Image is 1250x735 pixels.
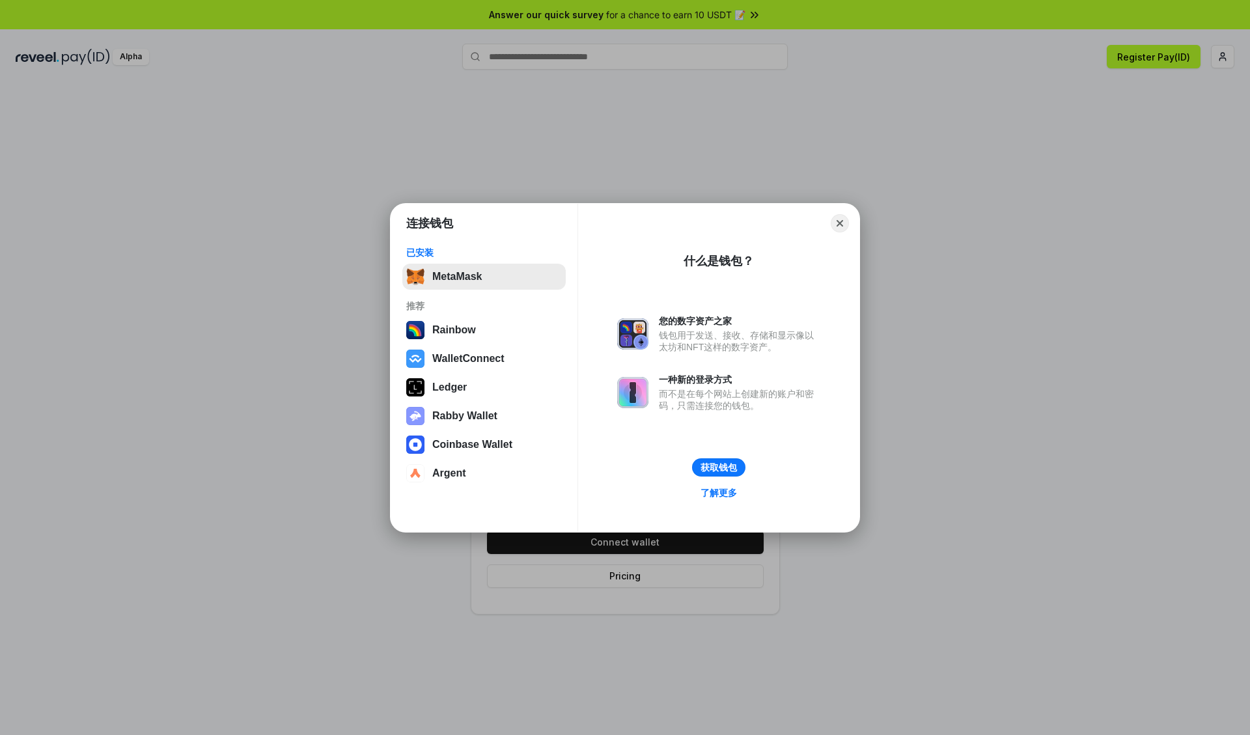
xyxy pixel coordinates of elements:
[432,439,512,451] div: Coinbase Wallet
[432,271,482,283] div: MetaMask
[406,268,424,286] img: svg+xml,%3Csvg%20fill%3D%22none%22%20height%3D%2233%22%20viewBox%3D%220%200%2035%2033%22%20width%...
[402,460,566,486] button: Argent
[402,374,566,400] button: Ledger
[701,487,737,499] div: 了解更多
[406,321,424,339] img: svg+xml,%3Csvg%20width%3D%22120%22%20height%3D%22120%22%20viewBox%3D%220%200%20120%20120%22%20fil...
[617,377,648,408] img: svg+xml,%3Csvg%20xmlns%3D%22http%3A%2F%2Fwww.w3.org%2F2000%2Fsvg%22%20fill%3D%22none%22%20viewBox...
[693,484,745,501] a: 了解更多
[692,458,745,477] button: 获取钱包
[831,214,849,232] button: Close
[402,264,566,290] button: MetaMask
[684,253,754,269] div: 什么是钱包？
[432,467,466,479] div: Argent
[402,317,566,343] button: Rainbow
[406,215,453,231] h1: 连接钱包
[617,318,648,350] img: svg+xml,%3Csvg%20xmlns%3D%22http%3A%2F%2Fwww.w3.org%2F2000%2Fsvg%22%20fill%3D%22none%22%20viewBox...
[402,346,566,372] button: WalletConnect
[402,432,566,458] button: Coinbase Wallet
[659,329,820,353] div: 钱包用于发送、接收、存储和显示像以太坊和NFT这样的数字资产。
[701,462,737,473] div: 获取钱包
[432,324,476,336] div: Rainbow
[402,403,566,429] button: Rabby Wallet
[406,464,424,482] img: svg+xml,%3Csvg%20width%3D%2228%22%20height%3D%2228%22%20viewBox%3D%220%200%2028%2028%22%20fill%3D...
[659,315,820,327] div: 您的数字资产之家
[406,300,562,312] div: 推荐
[432,353,505,365] div: WalletConnect
[432,381,467,393] div: Ledger
[406,436,424,454] img: svg+xml,%3Csvg%20width%3D%2228%22%20height%3D%2228%22%20viewBox%3D%220%200%2028%2028%22%20fill%3D...
[659,388,820,411] div: 而不是在每个网站上创建新的账户和密码，只需连接您的钱包。
[406,407,424,425] img: svg+xml,%3Csvg%20xmlns%3D%22http%3A%2F%2Fwww.w3.org%2F2000%2Fsvg%22%20fill%3D%22none%22%20viewBox...
[432,410,497,422] div: Rabby Wallet
[659,374,820,385] div: 一种新的登录方式
[406,378,424,396] img: svg+xml,%3Csvg%20xmlns%3D%22http%3A%2F%2Fwww.w3.org%2F2000%2Fsvg%22%20width%3D%2228%22%20height%3...
[406,350,424,368] img: svg+xml,%3Csvg%20width%3D%2228%22%20height%3D%2228%22%20viewBox%3D%220%200%2028%2028%22%20fill%3D...
[406,247,562,258] div: 已安装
